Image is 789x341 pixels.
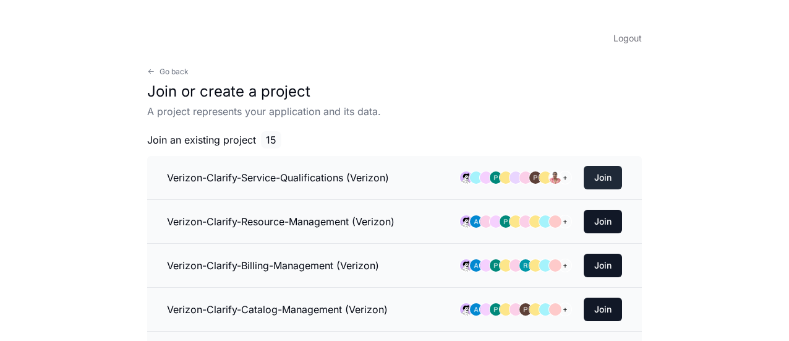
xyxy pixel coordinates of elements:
img: ACg8ocKe98R5IajcC9nfxVLUuL3S4isE1Cht4osb-NU_1AQdAPLmdw=s96-c [519,259,532,272]
img: ACg8ocKz7EBFCnWPdTv19o9m_nca3N0OVJEOQCGwElfmCyRVJ95dZw=s96-c [470,259,482,272]
img: ACg8ocLL3vXvdba5S5V7nChXuiKYjYAj5GQFF3QGVBb6etwgLiZA=s96-c [500,215,512,228]
img: ACg8ocLL3vXvdba5S5V7nChXuiKYjYAj5GQFF3QGVBb6etwgLiZA=s96-c [490,259,502,272]
img: avatar [460,215,472,228]
img: ACg8ocLL3vXvdba5S5V7nChXuiKYjYAj5GQFF3QGVBb6etwgLiZA=s96-c [490,303,502,316]
button: Join [584,166,622,189]
img: avatar [460,303,472,316]
img: avatar [460,259,472,272]
h3: Verizon-Clarify-Billing-Management (Verizon) [167,258,379,273]
h1: Join or create a project [147,82,642,101]
img: ACg8ocJINmkOKh1f9GGmIC0uOsp84s1ET7o1Uvcb6xibeDyTSCCsGw=s96-c [519,303,532,316]
button: Join [584,210,622,233]
img: avatar [460,171,472,184]
div: + [559,303,571,316]
h3: Verizon-Clarify-Catalog-Management (Verizon) [167,302,388,317]
div: + [559,215,571,228]
img: ACg8ocKz7EBFCnWPdTv19o9m_nca3N0OVJEOQCGwElfmCyRVJ95dZw=s96-c [470,215,482,228]
span: 15 [261,131,281,149]
h3: Verizon-Clarify-Resource-Management (Verizon) [167,214,394,229]
img: ACg8ocKz7EBFCnWPdTv19o9m_nca3N0OVJEOQCGwElfmCyRVJ95dZw=s96-c [470,303,482,316]
span: Join an existing project [147,132,256,147]
button: Join [584,298,622,321]
p: A project represents your application and its data. [147,104,642,119]
span: Go back [160,67,189,77]
div: + [559,259,571,272]
img: ACg8ocJINmkOKh1f9GGmIC0uOsp84s1ET7o1Uvcb6xibeDyTSCCsGw=s96-c [529,171,542,184]
button: Go back [147,67,189,77]
button: Logout [613,30,642,47]
button: Join [584,254,622,277]
div: + [559,171,571,184]
img: ACg8ocLL3vXvdba5S5V7nChXuiKYjYAj5GQFF3QGVBb6etwgLiZA=s96-c [490,171,502,184]
h3: Verizon-Clarify-Service-Qualifications (Verizon) [167,170,389,185]
img: ACg8ocIR_-Ru5X-4sJfuIwB6Sez0YRnFb6DlP5nQfbTevab3pwVGolk=s96-c [549,171,561,184]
